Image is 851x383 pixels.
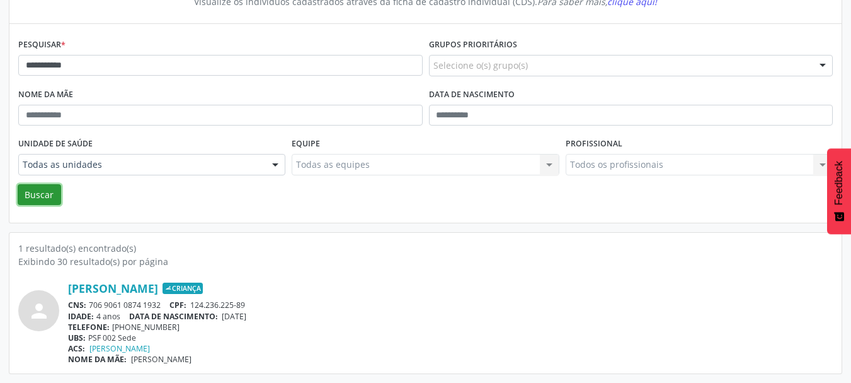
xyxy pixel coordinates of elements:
span: CPF: [169,300,186,310]
span: [PERSON_NAME] [131,354,191,365]
label: Nome da mãe [18,85,73,105]
span: UBS: [68,333,86,343]
i: person [28,300,50,322]
span: CNS: [68,300,86,310]
span: ACS: [68,343,85,354]
label: Equipe [292,134,320,154]
label: Profissional [566,134,622,154]
div: [PHONE_NUMBER] [68,322,833,333]
label: Data de nascimento [429,85,515,105]
div: 1 resultado(s) encontrado(s) [18,242,833,255]
span: Feedback [833,161,845,205]
div: 706 9061 0874 1932 [68,300,833,310]
span: [DATE] [222,311,246,322]
a: [PERSON_NAME] [89,343,150,354]
button: Buscar [18,184,61,206]
span: TELEFONE: [68,322,110,333]
label: Grupos prioritários [429,35,517,55]
span: 124.236.225-89 [190,300,245,310]
span: Todas as unidades [23,158,260,171]
label: Unidade de saúde [18,134,93,154]
div: 4 anos [68,311,833,322]
label: Pesquisar [18,35,66,55]
div: PSF 002 Sede [68,333,833,343]
span: Selecione o(s) grupo(s) [433,59,528,72]
a: [PERSON_NAME] [68,281,158,295]
div: Exibindo 30 resultado(s) por página [18,255,833,268]
span: DATA DE NASCIMENTO: [129,311,218,322]
span: Criança [163,283,203,294]
button: Feedback - Mostrar pesquisa [827,148,851,234]
span: IDADE: [68,311,94,322]
span: NOME DA MÃE: [68,354,127,365]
